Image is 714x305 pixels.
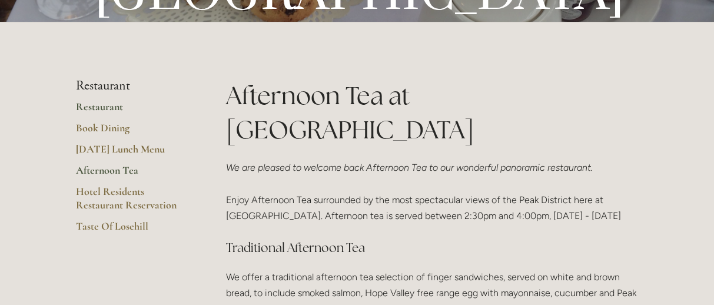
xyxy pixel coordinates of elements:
a: Restaurant [76,100,188,121]
em: We are pleased to welcome back Afternoon Tea to our wonderful panoramic restaurant. [226,162,593,173]
a: Hotel Residents Restaurant Reservation [76,185,188,220]
h3: Traditional Afternoon Tea [226,236,639,260]
a: Afternoon Tea [76,164,188,185]
a: Taste Of Losehill [76,220,188,241]
p: Enjoy Afternoon Tea surrounded by the most spectacular views of the Peak District here at [GEOGRA... [226,160,639,224]
h1: Afternoon Tea at [GEOGRAPHIC_DATA] [226,78,639,148]
li: Restaurant [76,78,188,94]
a: [DATE] Lunch Menu [76,142,188,164]
a: Book Dining [76,121,188,142]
